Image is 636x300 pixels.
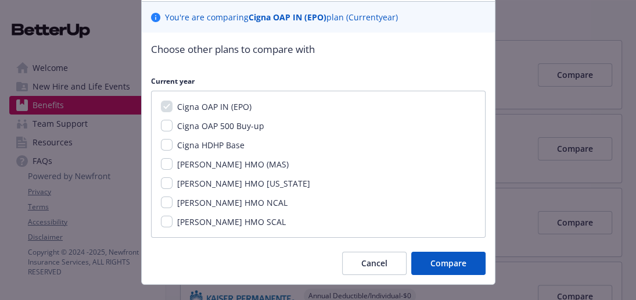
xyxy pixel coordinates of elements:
[361,258,387,269] span: Cancel
[151,42,486,57] p: Choose other plans to compare with
[411,252,486,275] button: Compare
[177,101,251,112] span: Cigna OAP IN (EPO)
[151,76,486,86] p: Current year
[342,252,407,275] button: Cancel
[177,140,245,151] span: Cigna HDHP Base
[177,120,264,131] span: Cigna OAP 500 Buy-up
[249,12,326,23] b: Cigna OAP IN (EPO)
[177,159,289,170] span: [PERSON_NAME] HMO (MAS)
[177,216,286,227] span: [PERSON_NAME] HMO SCAL
[430,258,466,269] span: Compare
[177,178,310,189] span: [PERSON_NAME] HMO [US_STATE]
[165,11,398,23] p: You ' re are comparing plan ( Current year)
[177,197,288,208] span: [PERSON_NAME] HMO NCAL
